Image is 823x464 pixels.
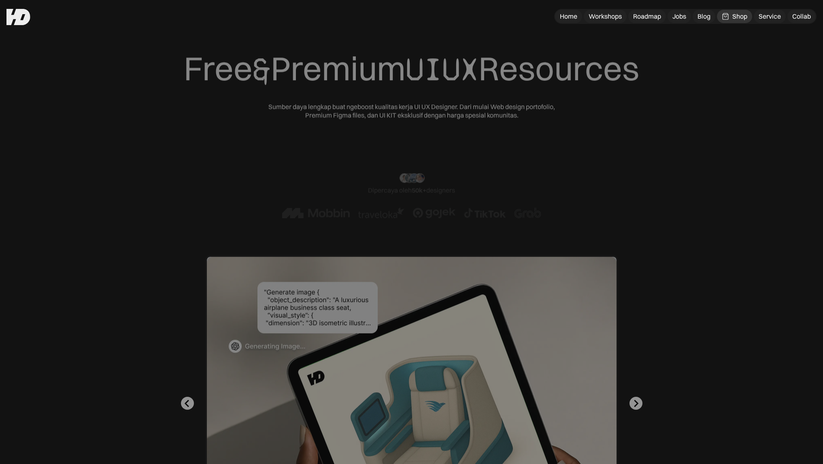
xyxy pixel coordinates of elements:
[633,12,661,21] div: Roadmap
[792,12,811,21] div: Collab
[589,12,622,21] div: Workshops
[754,10,786,23] a: Service
[555,10,582,23] a: Home
[628,10,666,23] a: Roadmap
[412,186,426,194] span: 50k+
[181,397,194,410] button: Go to last slide
[759,12,781,21] div: Service
[406,49,478,89] span: UIUX
[668,10,691,23] a: Jobs
[787,10,816,23] a: Collab
[672,12,686,21] div: Jobs
[266,103,557,120] div: Sumber daya lengkap buat ngeboost kualitas kerja UI UX Designer. Dari mulai Web design portofolio...
[629,397,642,410] button: Next slide
[732,12,747,21] div: Shop
[717,10,752,23] a: Shop
[184,49,639,89] div: Free Premium Resources
[698,12,710,21] div: Blog
[584,10,627,23] a: Workshops
[253,49,271,89] span: &
[368,186,455,195] div: Dipercaya oleh designers
[693,10,715,23] a: Blog
[560,12,577,21] div: Home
